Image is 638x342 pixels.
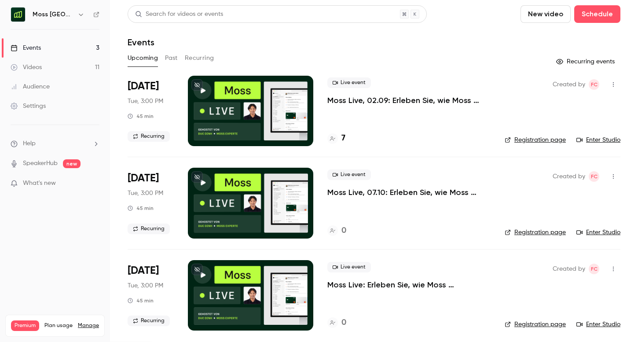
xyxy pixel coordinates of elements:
[44,322,73,329] span: Plan usage
[327,225,346,237] a: 0
[128,131,170,142] span: Recurring
[128,316,170,326] span: Recurring
[327,279,491,290] a: Moss Live: Erleben Sie, wie Moss Ausgabenmanagement automatisiert
[128,281,163,290] span: Tue, 3:00 PM
[11,102,46,110] div: Settings
[63,159,81,168] span: new
[576,320,620,329] a: Enter Studio
[11,44,41,52] div: Events
[128,205,154,212] div: 45 min
[521,5,571,23] button: New video
[165,51,178,65] button: Past
[128,171,159,185] span: [DATE]
[576,228,620,237] a: Enter Studio
[128,264,159,278] span: [DATE]
[128,113,154,120] div: 45 min
[11,7,25,22] img: Moss Deutschland
[341,132,345,144] h4: 7
[128,224,170,234] span: Recurring
[505,228,566,237] a: Registration page
[128,189,163,198] span: Tue, 3:00 PM
[591,171,598,182] span: FC
[591,264,598,274] span: FC
[553,171,585,182] span: Created by
[327,95,491,106] a: Moss Live, 02.09: Erleben Sie, wie Moss Ausgabenmanagement automatisiert
[128,260,174,331] div: Nov 4 Tue, 3:00 PM (Europe/Berlin)
[505,320,566,329] a: Registration page
[327,262,371,272] span: Live event
[11,139,99,148] li: help-dropdown-opener
[589,171,599,182] span: Felicity Cator
[128,76,174,146] div: Sep 2 Tue, 3:00 PM (Europe/Berlin)
[553,264,585,274] span: Created by
[589,264,599,274] span: Felicity Cator
[327,77,371,88] span: Live event
[128,51,158,65] button: Upcoming
[128,37,154,48] h1: Events
[128,168,174,238] div: Oct 7 Tue, 3:00 PM (Europe/Berlin)
[576,136,620,144] a: Enter Studio
[505,136,566,144] a: Registration page
[327,132,345,144] a: 7
[574,5,620,23] button: Schedule
[89,180,99,188] iframe: Noticeable Trigger
[23,159,58,168] a: SpeakerHub
[327,169,371,180] span: Live event
[341,317,346,329] h4: 0
[591,79,598,90] span: FC
[128,297,154,304] div: 45 min
[553,79,585,90] span: Created by
[327,187,491,198] a: Moss Live, 07.10: Erleben Sie, wie Moss Ausgabenmanagement automatisiert
[327,317,346,329] a: 0
[128,97,163,106] span: Tue, 3:00 PM
[128,79,159,93] span: [DATE]
[78,322,99,329] a: Manage
[11,82,50,91] div: Audience
[23,139,36,148] span: Help
[589,79,599,90] span: Felicity Cator
[11,320,39,331] span: Premium
[552,55,620,69] button: Recurring events
[185,51,214,65] button: Recurring
[11,63,42,72] div: Videos
[135,10,223,19] div: Search for videos or events
[341,225,346,237] h4: 0
[23,179,56,188] span: What's new
[33,10,74,19] h6: Moss [GEOGRAPHIC_DATA]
